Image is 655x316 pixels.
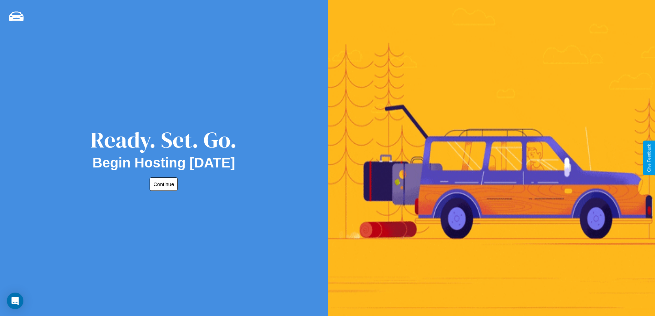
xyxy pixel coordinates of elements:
div: Ready. Set. Go. [90,124,237,155]
div: Open Intercom Messenger [7,293,23,309]
h2: Begin Hosting [DATE] [92,155,235,171]
div: Give Feedback [647,144,652,172]
button: Continue [150,177,178,191]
